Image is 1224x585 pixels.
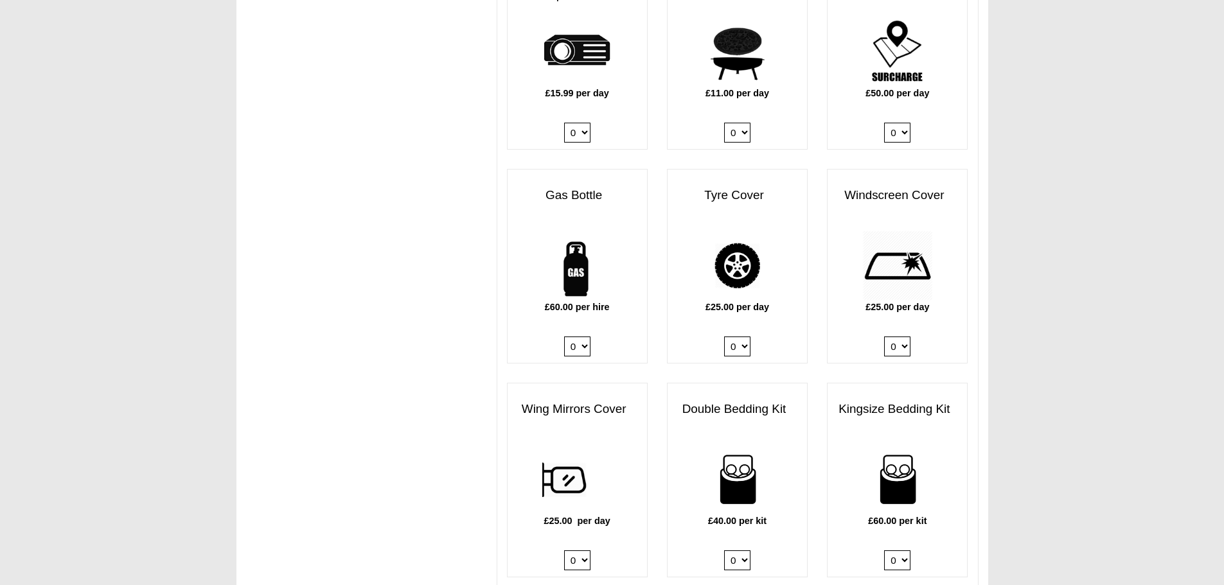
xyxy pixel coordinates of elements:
b: £25.00 per day [544,516,610,526]
img: gas-bottle.png [542,231,612,301]
h3: Double Bedding Kit [668,396,807,423]
b: £25.00 per day [705,302,769,312]
img: projector.png [542,17,612,87]
b: £50.00 per day [865,88,929,98]
b: £40.00 per kit [708,516,767,526]
b: £60.00 per hire [545,302,610,312]
b: £15.99 per day [545,88,609,98]
h3: Wing Mirrors Cover [508,396,647,423]
img: bedding-for-two.png [702,444,772,514]
b: £25.00 per day [865,302,929,312]
img: bedding-for-two.png [862,444,932,514]
h3: Kingsize Bedding Kit [828,396,967,423]
h3: Gas Bottle [508,182,647,209]
img: wing.png [542,444,612,514]
img: surcharge.png [862,17,932,87]
h3: Windscreen Cover [828,182,967,209]
b: £60.00 per kit [868,516,927,526]
img: tyre.png [702,231,772,301]
img: pizza.png [702,17,772,87]
img: windscreen.png [862,231,932,301]
h3: Tyre Cover [668,182,807,209]
b: £11.00 per day [705,88,769,98]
